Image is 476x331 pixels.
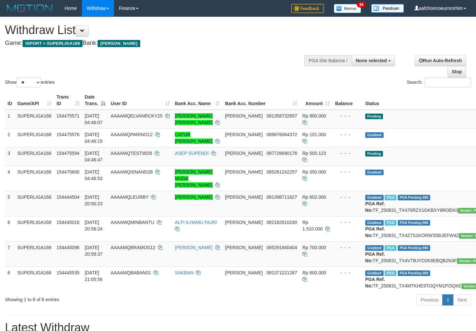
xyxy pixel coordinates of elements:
[5,128,15,147] td: 2
[85,245,103,257] span: [DATE] 20:59:37
[365,132,384,138] span: Grabbed
[302,220,323,231] span: Rp 1.510.000
[57,113,80,119] span: 154475571
[15,128,54,147] td: SUPERLIGA168
[267,113,297,119] span: Copy 081358732657 to clipboard
[335,219,360,226] div: - - -
[57,194,80,200] span: 154444504
[5,110,15,129] td: 1
[302,113,326,119] span: Rp 900.000
[98,40,140,47] span: [PERSON_NAME]
[365,277,385,288] b: PGA Ref. No:
[57,132,80,137] span: 154475576
[225,132,263,137] span: [PERSON_NAME]
[5,191,15,216] td: 5
[267,220,297,225] span: Copy 082182610240 to clipboard
[175,194,213,200] a: [PERSON_NAME]
[57,169,80,175] span: 154475600
[335,150,360,156] div: - - -
[175,245,213,250] a: [PERSON_NAME]
[5,166,15,191] td: 4
[5,3,55,13] img: MOTION_logo.png
[352,55,395,66] button: None selected
[302,151,326,156] span: Rp 500.123
[365,226,385,238] b: PGA Ref. No:
[225,113,263,119] span: [PERSON_NAME]
[371,4,404,13] img: panduan.png
[16,78,41,87] select: Showentries
[15,267,54,292] td: SUPERLIGA168
[365,151,383,156] span: Pending
[15,91,54,110] th: Game/API: activate to sort column ascending
[357,2,366,8] span: 34
[365,195,384,200] span: Grabbed
[356,58,387,63] span: None selected
[333,91,363,110] th: Balance
[415,55,466,66] a: Run Auto-Refresh
[302,245,326,250] span: Rp 700.000
[335,113,360,119] div: - - -
[398,220,430,226] span: PGA Pending
[85,270,103,282] span: [DATE] 21:05:56
[15,110,54,129] td: SUPERLIGA168
[5,24,311,37] h1: Withdraw List
[175,270,194,275] a: SAKBAN
[267,245,297,250] span: Copy 085291940404 to clipboard
[175,169,213,188] a: [PERSON_NAME] MUDA [PERSON_NAME]
[15,241,54,267] td: SUPERLIGA168
[385,220,396,226] span: Marked by aafheankoy
[108,91,172,110] th: User ID: activate to sort column ascending
[57,151,80,156] span: 154475594
[425,78,471,87] input: Search:
[5,267,15,292] td: 8
[85,113,103,125] span: [DATE] 04:46:07
[442,294,453,305] a: 1
[57,270,80,275] span: 154445535
[111,270,151,275] span: AAAAMQBABAN01
[385,245,396,251] span: Marked by aafheankoy
[172,91,222,110] th: Bank Acc. Name: activate to sort column ascending
[365,245,384,251] span: Grabbed
[365,270,384,276] span: Grabbed
[225,220,263,225] span: [PERSON_NAME]
[416,294,443,305] a: Previous
[5,91,15,110] th: ID
[111,132,153,137] span: AAAAMQPARINO12
[54,91,82,110] th: Trans ID: activate to sort column ascending
[447,66,466,77] a: Stop
[222,91,300,110] th: Bank Acc. Number: activate to sort column ascending
[335,269,360,276] div: - - -
[175,132,213,144] a: CATUR [PERSON_NAME]
[365,220,384,226] span: Grabbed
[335,194,360,200] div: - - -
[175,151,209,156] a: ASEP SUPENDI
[85,169,103,181] span: [DATE] 04:46:53
[398,270,430,276] span: PGA Pending
[302,132,326,137] span: Rp 101.000
[398,245,430,251] span: PGA Pending
[267,194,297,200] span: Copy 081398711627 to clipboard
[225,169,263,175] span: [PERSON_NAME]
[267,132,297,137] span: Copy 089676064372 to clipboard
[304,55,352,66] div: PGA Site Balance /
[85,194,103,206] span: [DATE] 20:50:23
[57,220,80,225] span: 154445016
[23,40,83,47] span: ISPORT > SUPERLIGA168
[111,245,155,250] span: AAAAMQBRAMOS12
[85,220,103,231] span: [DATE] 20:58:24
[365,251,385,263] b: PGA Ref. No:
[407,78,471,87] label: Search:
[335,169,360,175] div: - - -
[111,151,152,156] span: AAAAMQTESTWD5
[385,195,396,200] span: Marked by aafounsreynich
[5,40,311,46] h4: Game: Bank:
[453,294,471,305] a: Next
[365,170,384,175] span: Grabbed
[398,195,430,200] span: PGA Pending
[111,169,153,175] span: AAAAMQISNAND28
[302,169,326,175] span: Rp 350.000
[15,191,54,216] td: SUPERLIGA168
[365,114,383,119] span: Pending
[5,147,15,166] td: 3
[111,113,162,119] span: AAAAMQELVANRCKY25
